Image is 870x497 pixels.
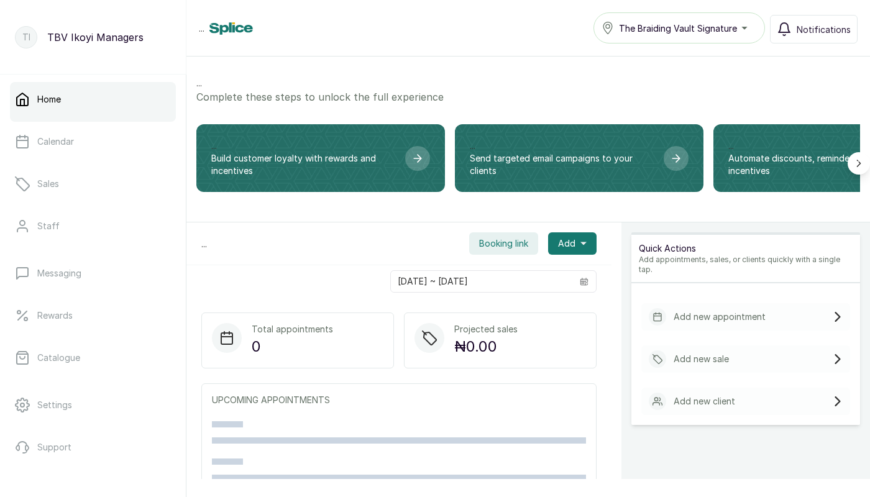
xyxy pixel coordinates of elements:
[469,232,538,255] button: Booking link
[10,82,176,117] a: Home
[196,76,860,104] div: ...
[558,237,575,250] span: Add
[37,352,80,364] p: Catalogue
[10,298,176,333] a: Rewards
[797,23,851,36] span: Notifications
[47,30,144,45] p: TBV Ikoyi Managers
[10,209,176,244] a: Staff
[674,395,735,408] p: Add new client
[674,311,766,323] p: Add new appointment
[10,166,176,201] a: Sales
[10,256,176,291] a: Messaging
[10,430,176,465] a: Support
[639,255,853,275] p: Add appointments, sales, or clients quickly with a single tap.
[619,22,737,35] span: The Braiding Vault Signature
[37,267,81,280] p: Messaging
[37,441,71,454] p: Support
[196,124,445,192] div: Create a loyalty program that drives retention
[199,22,303,35] div: ...
[37,220,60,232] p: Staff
[455,124,703,192] div: Stay top of mind through unlimited email campaigns
[212,394,586,406] p: UPCOMING APPOINTMENTS
[37,178,59,190] p: Sales
[454,335,518,358] p: ₦0.00
[37,135,74,148] p: Calendar
[10,388,176,422] a: Settings
[37,93,61,106] p: Home
[22,31,30,43] p: TI
[674,353,729,365] p: Add new sale
[37,399,72,411] p: Settings
[10,340,176,375] a: Catalogue
[186,222,611,265] div: ...
[211,152,395,177] p: Build customer loyalty with rewards and incentives
[252,323,333,335] p: Total appointments
[770,15,858,43] button: Notifications
[548,232,597,255] button: Add
[454,323,518,335] p: Projected sales
[639,242,853,255] p: Quick Actions
[470,152,654,177] p: Send targeted email campaigns to your clients
[479,237,528,250] span: Booking link
[593,12,765,43] button: The Braiding Vault Signature
[252,335,333,358] p: 0
[10,124,176,159] a: Calendar
[211,139,395,177] div: ...
[391,271,572,292] input: Select date
[580,277,588,286] svg: calendar
[37,309,73,322] p: Rewards
[196,89,860,104] p: Complete these steps to unlock the full experience
[470,139,654,177] div: ...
